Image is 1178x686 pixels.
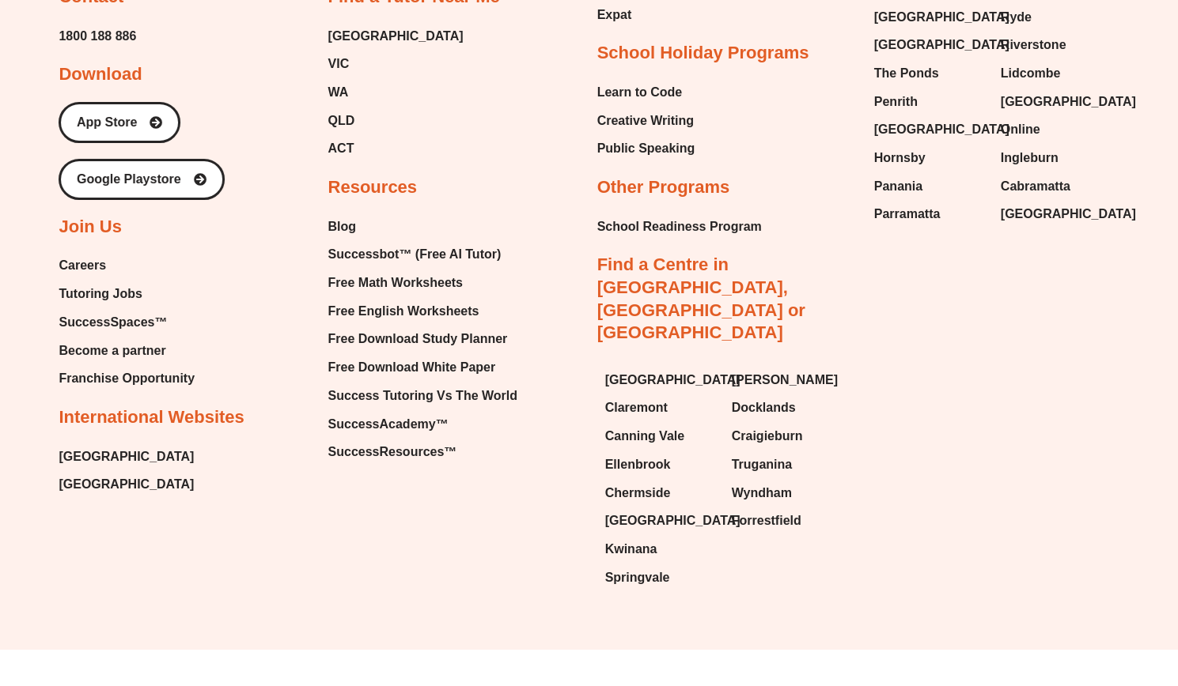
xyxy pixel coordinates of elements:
span: [GEOGRAPHIC_DATA] [874,33,1009,57]
span: Forrestfield [732,509,801,533]
span: [GEOGRAPHIC_DATA] [605,509,741,533]
a: Parramatta [874,202,985,226]
span: Docklands [732,396,796,420]
span: Tutoring Jobs [59,282,142,306]
a: [GEOGRAPHIC_DATA] [874,118,985,141]
a: Canning Vale [605,424,716,448]
a: [GEOGRAPHIC_DATA] [874,33,985,57]
span: Springvale [605,566,670,590]
a: Craigieburn [732,424,843,448]
a: Franchise Opportunity [59,367,195,390]
a: The Ponds [874,62,985,85]
span: VIC [328,52,349,76]
span: Become a partner [59,339,165,363]
span: Careers [59,254,106,277]
a: Free Download Study Planner [328,327,517,351]
span: Ellenbrook [605,453,671,477]
a: Springvale [605,566,716,590]
a: ACT [328,137,463,160]
span: Craigieburn [732,424,803,448]
span: Success Tutoring Vs The World [328,384,517,408]
a: Forrestfield [732,509,843,533]
a: Public Speaking [597,137,695,160]
span: SuccessAcademy™ [328,413,448,436]
a: [GEOGRAPHIC_DATA] [328,24,463,48]
a: Wyndham [732,481,843,505]
span: App Store [77,116,137,129]
a: Ingleburn [1001,146,1112,170]
span: QLD [328,109,354,133]
a: [GEOGRAPHIC_DATA] [874,6,985,29]
span: Creative Writing [597,109,694,133]
span: Free Download Study Planner [328,327,507,351]
a: WA [328,81,463,104]
a: [GEOGRAPHIC_DATA] [605,509,716,533]
span: [GEOGRAPHIC_DATA] [1001,202,1136,226]
span: Ingleburn [1001,146,1059,170]
a: Find a Centre in [GEOGRAPHIC_DATA], [GEOGRAPHIC_DATA] or [GEOGRAPHIC_DATA] [597,254,805,342]
h2: Resources [328,176,417,199]
span: ACT [328,137,354,160]
a: Lidcombe [1001,62,1112,85]
a: Penrith [874,90,985,114]
a: Docklands [732,396,843,420]
a: Blog [328,215,517,239]
span: Riverstone [1001,33,1066,57]
a: Creative Writing [597,109,695,133]
span: [GEOGRAPHIC_DATA] [1001,90,1136,114]
a: Cabramatta [1001,175,1112,198]
a: Tutoring Jobs [59,282,195,306]
a: [GEOGRAPHIC_DATA] [59,473,194,496]
a: Careers [59,254,195,277]
span: Canning Vale [605,424,684,448]
a: Panania [874,175,985,198]
span: SuccessSpaces™ [59,311,167,334]
a: QLD [328,109,463,133]
span: Cabramatta [1001,175,1070,198]
h2: Join Us [59,216,121,239]
a: [GEOGRAPHIC_DATA] [1001,90,1112,114]
span: Ryde [1001,6,1032,29]
a: Learn to Code [597,81,695,104]
span: Successbot™ (Free AI Tutor) [328,243,501,266]
span: Google Playstore [77,173,181,186]
span: Truganina [732,453,792,477]
a: App Store [59,102,180,143]
a: Hornsby [874,146,985,170]
a: Online [1001,118,1112,141]
span: Learn to Code [597,81,683,104]
span: Free English Worksheets [328,300,479,323]
span: Wyndham [732,481,792,505]
a: [PERSON_NAME] [732,368,843,392]
span: Claremont [605,396,668,420]
h2: International Websites [59,406,244,429]
span: The Ponds [874,62,939,85]
a: Google Playstore [59,159,225,200]
a: Kwinana [605,537,716,561]
span: [PERSON_NAME] [732,368,838,392]
span: [GEOGRAPHIC_DATA] [874,6,1009,29]
span: SuccessResources™ [328,440,456,464]
h2: Download [59,63,142,86]
h2: School Holiday Programs [597,42,809,65]
span: Parramatta [874,202,941,226]
a: [GEOGRAPHIC_DATA] [59,445,194,469]
a: Expat [597,3,673,27]
iframe: Chat Widget [915,507,1178,686]
a: Become a partner [59,339,195,363]
span: Lidcombe [1001,62,1061,85]
span: Free Math Worksheets [328,271,462,295]
a: Truganina [732,453,843,477]
span: [GEOGRAPHIC_DATA] [605,368,741,392]
a: School Readiness Program [597,215,762,239]
a: Claremont [605,396,716,420]
a: 1800 188 886 [59,24,136,48]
